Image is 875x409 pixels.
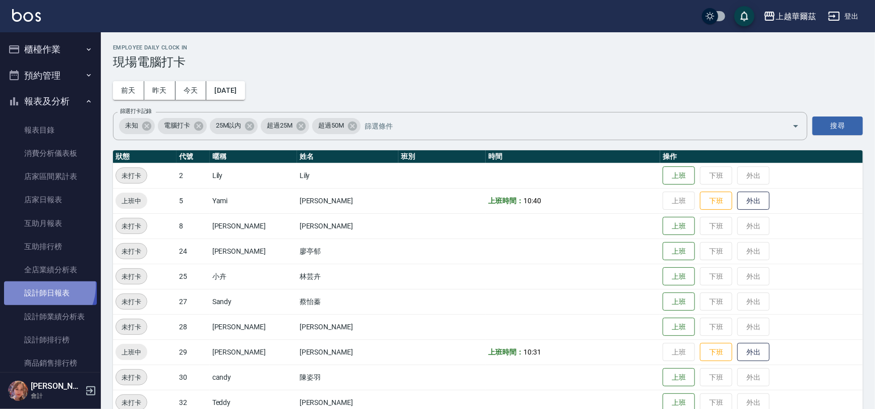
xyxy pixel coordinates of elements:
td: Yami [210,188,297,213]
th: 操作 [660,150,863,163]
th: 時間 [486,150,660,163]
button: 今天 [176,81,207,100]
button: 預約管理 [4,63,97,89]
button: 上班 [663,368,695,387]
img: Logo [12,9,41,22]
button: 櫃檯作業 [4,36,97,63]
td: 25 [177,264,210,289]
span: 未打卡 [116,397,147,408]
a: 互助排行榜 [4,235,97,258]
td: [PERSON_NAME] [297,188,398,213]
img: Person [8,381,28,401]
span: 未打卡 [116,372,147,383]
td: 5 [177,188,210,213]
button: 上班 [663,242,695,261]
div: 電腦打卡 [158,118,207,134]
span: 超過50M [312,121,350,131]
span: 未打卡 [116,170,147,181]
div: 超過25M [261,118,309,134]
span: 25M以內 [210,121,248,131]
td: 小卉 [210,264,297,289]
a: 店家日報表 [4,188,97,211]
td: candy [210,365,297,390]
button: 報表及分析 [4,88,97,114]
p: 會計 [31,391,82,400]
td: Lily [297,163,398,188]
td: [PERSON_NAME] [297,213,398,239]
td: 29 [177,339,210,365]
a: 設計師日報表 [4,281,97,305]
span: 超過25M [261,121,299,131]
td: [PERSON_NAME] [210,339,297,365]
button: 下班 [700,192,732,210]
span: 未打卡 [116,322,147,332]
button: 外出 [737,343,770,362]
span: 10:31 [523,348,541,356]
span: 10:40 [523,197,541,205]
button: 登出 [824,7,863,26]
button: 上越華爾茲 [760,6,820,27]
td: 30 [177,365,210,390]
button: 上班 [663,217,695,236]
button: save [734,6,754,26]
div: 未知 [119,118,155,134]
td: [PERSON_NAME] [210,314,297,339]
td: 蔡怡蓁 [297,289,398,314]
span: 未打卡 [116,271,147,282]
button: 下班 [700,343,732,362]
b: 上班時間： [488,197,523,205]
button: 上班 [663,166,695,185]
label: 篩選打卡記錄 [120,107,152,115]
h2: Employee Daily Clock In [113,44,863,51]
a: 消費分析儀表板 [4,142,97,165]
a: 設計師業績分析表 [4,305,97,328]
td: Sandy [210,289,297,314]
td: Lily [210,163,297,188]
button: [DATE] [206,81,245,100]
button: 上班 [663,267,695,286]
td: 2 [177,163,210,188]
div: 25M以內 [210,118,258,134]
a: 店家區間累計表 [4,165,97,188]
th: 暱稱 [210,150,297,163]
button: 外出 [737,192,770,210]
td: [PERSON_NAME] [210,239,297,264]
td: 林芸卉 [297,264,398,289]
th: 代號 [177,150,210,163]
div: 上越華爾茲 [776,10,816,23]
td: 27 [177,289,210,314]
span: 上班中 [115,196,147,206]
button: 前天 [113,81,144,100]
td: [PERSON_NAME] [297,314,398,339]
td: 24 [177,239,210,264]
span: 未打卡 [116,221,147,231]
td: 8 [177,213,210,239]
td: 陳姿羽 [297,365,398,390]
span: 電腦打卡 [158,121,196,131]
h5: [PERSON_NAME] [31,381,82,391]
span: 上班中 [115,347,147,358]
td: 廖亭郁 [297,239,398,264]
div: 超過50M [312,118,361,134]
b: 上班時間： [488,348,523,356]
h3: 現場電腦打卡 [113,55,863,69]
td: 28 [177,314,210,339]
a: 設計師排行榜 [4,328,97,352]
a: 商品銷售排行榜 [4,352,97,375]
a: 互助月報表 [4,212,97,235]
span: 未打卡 [116,246,147,257]
button: Open [788,118,804,134]
a: 報表目錄 [4,119,97,142]
th: 狀態 [113,150,177,163]
td: [PERSON_NAME] [297,339,398,365]
span: 未打卡 [116,297,147,307]
th: 姓名 [297,150,398,163]
button: 搜尋 [812,116,863,135]
button: 上班 [663,293,695,311]
input: 篩選條件 [362,117,775,135]
button: 上班 [663,318,695,336]
td: [PERSON_NAME] [210,213,297,239]
th: 班別 [398,150,486,163]
button: 昨天 [144,81,176,100]
a: 全店業績分析表 [4,258,97,281]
